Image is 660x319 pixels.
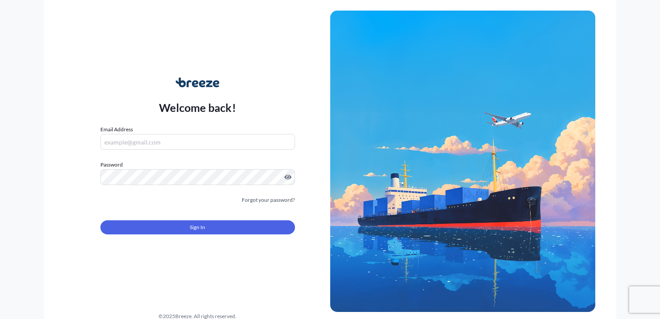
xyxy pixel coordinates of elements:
button: Show password [284,174,291,181]
button: Sign In [100,220,295,234]
span: Sign In [190,223,205,232]
img: Ship illustration [330,11,595,312]
input: example@gmail.com [100,134,295,150]
label: Password [100,160,295,169]
a: Forgot your password? [242,196,295,204]
label: Email Address [100,125,133,134]
p: Welcome back! [159,100,236,115]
